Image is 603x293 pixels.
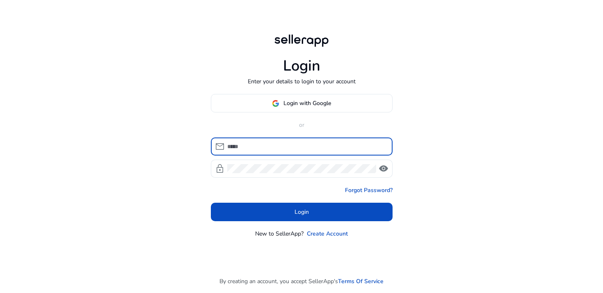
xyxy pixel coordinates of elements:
span: lock [215,164,225,174]
p: Enter your details to login to your account [248,77,356,86]
button: Login with Google [211,94,393,112]
a: Forgot Password? [345,186,393,195]
span: Login with Google [283,99,331,108]
img: google-logo.svg [272,100,279,107]
p: New to SellerApp? [255,229,304,238]
span: mail [215,142,225,151]
a: Terms Of Service [338,277,384,286]
h1: Login [283,57,320,75]
button: Login [211,203,393,221]
span: Login [295,208,309,216]
a: Create Account [307,229,348,238]
p: or [211,121,393,129]
span: visibility [379,164,388,174]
